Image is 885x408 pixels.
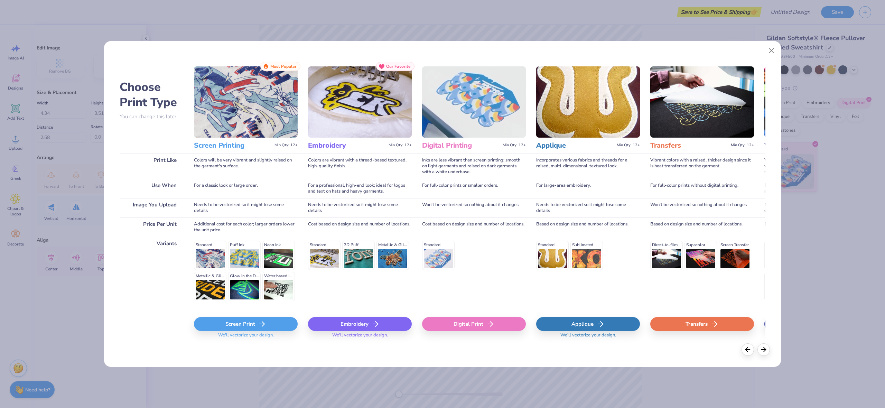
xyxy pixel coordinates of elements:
[558,332,619,342] span: We'll vectorize your design.
[764,198,868,217] div: Needs to be vectorized so it might lose some details
[389,143,412,148] span: Min Qty: 12+
[650,179,754,198] div: For full-color prints without digital printing.
[308,198,412,217] div: Needs to be vectorized so it might lose some details
[650,66,754,138] img: Transfers
[536,154,640,179] div: Incorporates various fabrics and threads for a raised, multi-dimensional, textured look.
[422,179,526,198] div: For full-color prints or smaller orders.
[120,114,184,120] p: You can change this later.
[536,179,640,198] div: For large-area embroidery.
[536,198,640,217] div: Needs to be vectorized so it might lose some details
[764,217,868,237] div: Based on design size and number of locations.
[194,154,298,179] div: Colors will be very vibrant and slightly raised on the garment's surface.
[422,66,526,138] img: Digital Printing
[422,154,526,179] div: Inks are less vibrant than screen printing; smooth on light garments and raised on dark garments ...
[765,44,778,57] button: Close
[650,217,754,237] div: Based on design size and number of locations.
[120,198,184,217] div: Image You Upload
[215,332,277,342] span: We'll vectorize your design.
[308,217,412,237] div: Cost based on design size and number of locations.
[194,198,298,217] div: Needs to be vectorized so it might lose some details
[274,143,298,148] span: Min Qty: 12+
[194,317,298,331] div: Screen Print
[731,143,754,148] span: Min Qty: 12+
[650,154,754,179] div: Vibrant colors with a raised, thicker design since it is heat transferred on the garment.
[120,154,184,179] div: Print Like
[536,141,614,150] h3: Applique
[270,64,297,69] span: Most Popular
[764,141,842,150] h3: Vinyl
[650,317,754,331] div: Transfers
[422,217,526,237] div: Cost based on design size and number of locations.
[422,198,526,217] div: Won't be vectorized so nothing about it changes
[308,66,412,138] img: Embroidery
[120,217,184,237] div: Price Per Unit
[194,66,298,138] img: Screen Printing
[764,179,868,198] div: For adding personalized custom names and numbers.
[536,217,640,237] div: Based on design size and number of locations.
[536,317,640,331] div: Applique
[329,332,391,342] span: We'll vectorize your design.
[386,64,411,69] span: Our Favorite
[308,317,412,331] div: Embroidery
[194,217,298,237] div: Additional cost for each color; larger orders lower the unit price.
[764,317,868,331] div: Vinyl
[194,141,272,150] h3: Screen Printing
[617,143,640,148] span: Min Qty: 12+
[764,66,868,138] img: Vinyl
[120,237,184,305] div: Variants
[422,141,500,150] h3: Digital Printing
[536,66,640,138] img: Applique
[194,179,298,198] div: For a classic look or large order.
[422,317,526,331] div: Digital Print
[120,179,184,198] div: Use When
[120,80,184,110] h2: Choose Print Type
[503,143,526,148] span: Min Qty: 12+
[308,154,412,179] div: Colors are vibrant with a thread-based textured, high-quality finish.
[764,154,868,179] div: Vibrant colors with a smooth, slightly raised finish; vinyl prints have a consistent texture and ...
[650,141,728,150] h3: Transfers
[308,179,412,198] div: For a professional, high-end look; ideal for logos and text on hats and heavy garments.
[650,198,754,217] div: Won't be vectorized so nothing about it changes
[308,141,386,150] h3: Embroidery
